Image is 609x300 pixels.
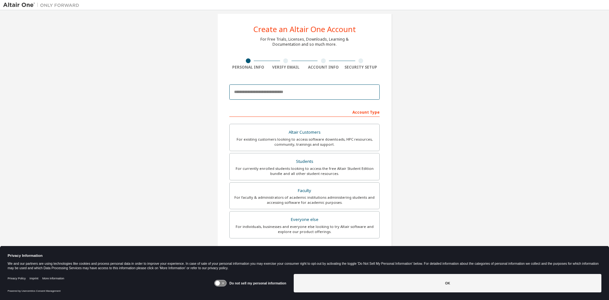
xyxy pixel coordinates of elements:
div: For existing customers looking to access software downloads, HPC resources, community, trainings ... [233,137,376,147]
div: Create an Altair One Account [253,25,356,33]
div: Account Type [229,107,380,117]
div: Students [233,157,376,166]
div: Faculty [233,186,376,195]
div: Account Info [304,65,342,70]
div: For individuals, businesses and everyone else looking to try Altair software and explore our prod... [233,224,376,234]
div: Personal Info [229,65,267,70]
img: Altair One [3,2,82,8]
div: Security Setup [342,65,380,70]
div: For Free Trials, Licenses, Downloads, Learning & Documentation and so much more. [260,37,349,47]
div: Altair Customers [233,128,376,137]
div: Everyone else [233,215,376,224]
div: For faculty & administrators of academic institutions administering students and accessing softwa... [233,195,376,205]
div: Verify Email [267,65,305,70]
div: For currently enrolled students looking to access the free Altair Student Edition bundle and all ... [233,166,376,176]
